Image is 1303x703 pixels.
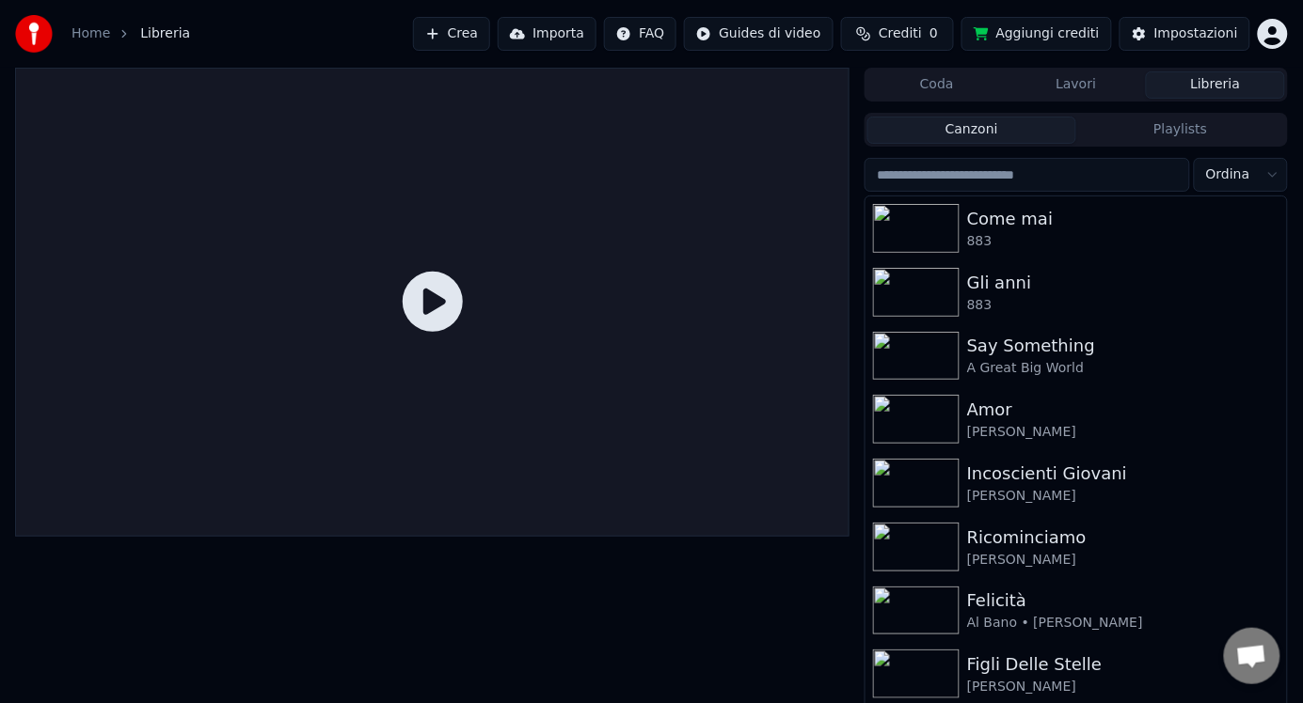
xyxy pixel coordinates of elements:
div: A Great Big World [967,359,1279,378]
div: [PERSON_NAME] [967,678,1279,696]
span: Crediti [879,24,922,43]
button: Aggiungi crediti [961,17,1112,51]
div: [PERSON_NAME] [967,487,1279,506]
button: FAQ [604,17,676,51]
div: Incoscienti Giovani [967,461,1279,487]
span: 0 [930,24,938,43]
div: Gli anni [967,270,1279,296]
button: Crediti0 [841,17,954,51]
div: Figli Delle Stelle [967,651,1279,678]
button: Impostazioni [1120,17,1250,51]
button: Guides di video [684,17,833,51]
button: Canzoni [867,117,1076,144]
div: Felicità [967,587,1279,614]
button: Crea [413,17,490,51]
div: Amor [967,397,1279,423]
button: Importa [498,17,596,51]
div: 883 [967,232,1279,251]
div: Impostazioni [1154,24,1238,43]
img: youka [15,15,53,53]
button: Libreria [1146,71,1285,99]
div: [PERSON_NAME] [967,423,1279,442]
div: Ricominciamo [967,524,1279,551]
button: Playlists [1076,117,1285,144]
div: Come mai [967,206,1279,232]
span: Libreria [140,24,190,43]
a: Home [72,24,110,43]
span: Ordina [1206,165,1250,184]
div: Aprire la chat [1224,628,1280,684]
button: Lavori [1007,71,1146,99]
div: [PERSON_NAME] [967,551,1279,570]
nav: breadcrumb [72,24,190,43]
div: Say Something [967,333,1279,359]
button: Coda [867,71,1007,99]
div: Al Bano • [PERSON_NAME] [967,614,1279,633]
div: 883 [967,296,1279,315]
